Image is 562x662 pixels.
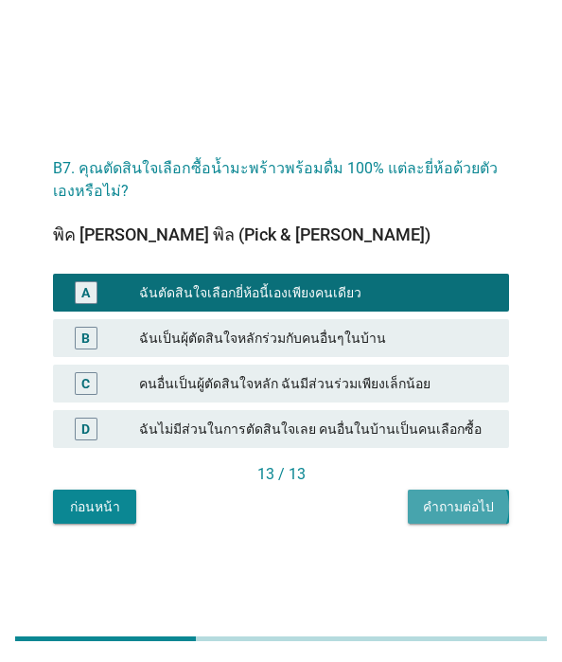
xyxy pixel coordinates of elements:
div: D [81,420,90,439]
div: B [81,329,90,349]
div: พิค [PERSON_NAME] พิล (Pick & [PERSON_NAME]) [53,222,509,247]
div: ก่อนหน้า [68,497,121,517]
button: ก่อนหน้า [53,490,136,524]
button: คำถามต่อไป [408,490,509,524]
div: คำถามต่อไป [423,497,494,517]
div: ฉันไม่มีส่วนในการตัดสินใจเลย คนอื่นในบ้านเป็นคนเลือกซื้อ [139,418,494,440]
div: ฉันเป็นผุ้ตัดสินใจหลักร่วมกับคนอื่นๆในบ้าน [139,327,494,349]
div: C [81,374,90,394]
div: คนอื่นเป็นผู้ตัดสินใจหลัก ฉันมีส่วนร่วมเพียงเล็กน้อย [139,372,494,395]
div: 13 / 13 [53,463,509,486]
h2: B7. คุณตัดสินใจเลือกซื้อน้ำมะพร้าวพร้อมดื่ม 100% แต่ละยี่ห้อด้วยตัวเองหรือไม่? [53,138,509,203]
div: ฉันตัดสินใจเลือกยี่ห้อนี้เองเพียงคนเดียว [139,281,494,304]
div: A [81,283,90,303]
